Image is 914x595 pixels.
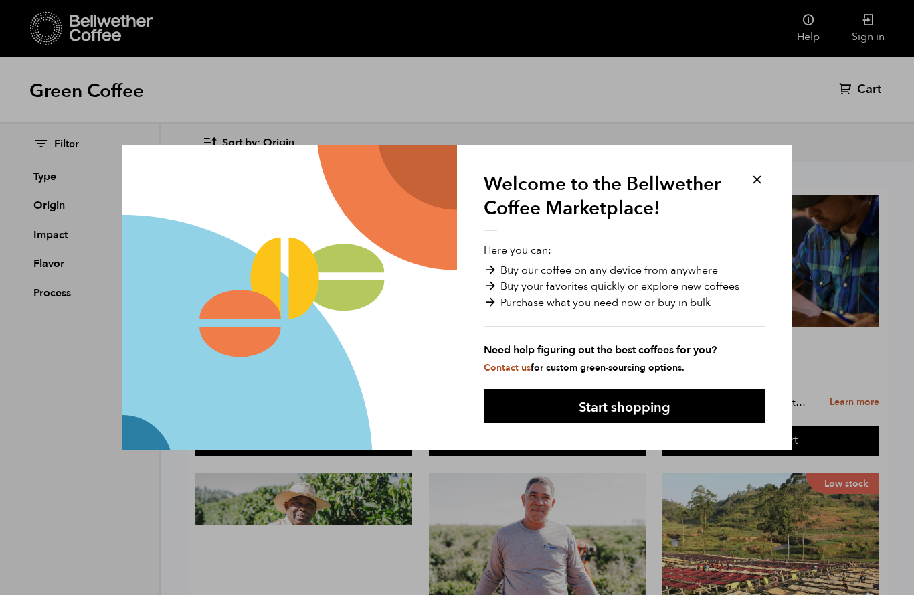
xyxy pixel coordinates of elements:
[484,242,765,375] p: Here you can:
[484,294,765,311] li: Purchase what you need now or buy in bulk
[484,361,531,374] a: Contact us
[484,262,765,278] li: Buy our coffee on any device from anywhere
[484,278,765,294] li: Buy your favorites quickly or explore new coffees
[484,361,684,374] small: for custom green-sourcing options.
[484,342,765,358] strong: Need help figuring out the best coffees for you?
[484,172,731,231] h1: Welcome to the Bellwether Coffee Marketplace!
[484,389,765,423] button: Start shopping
